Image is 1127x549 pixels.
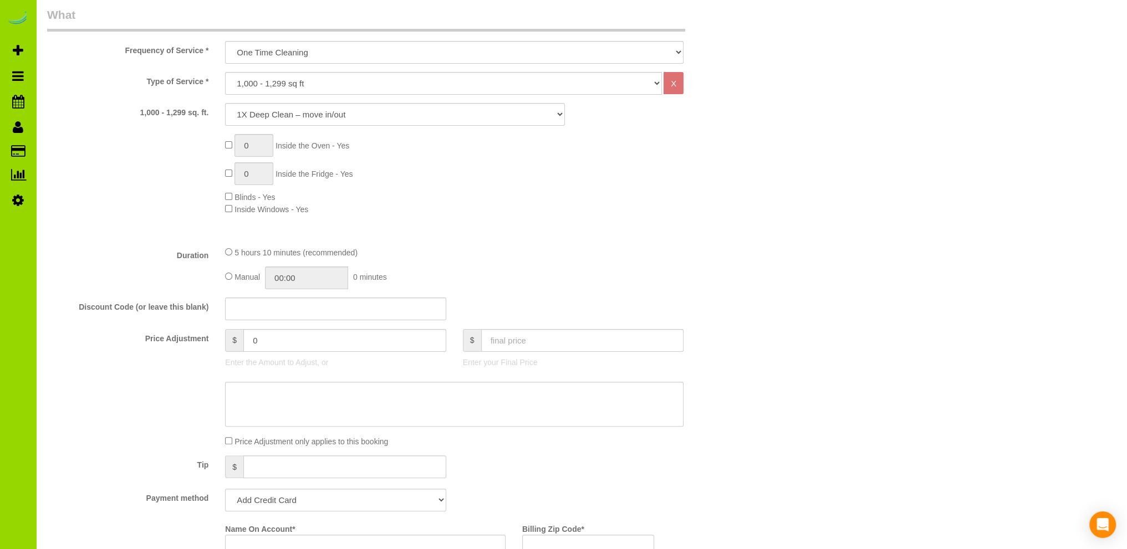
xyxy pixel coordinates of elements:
[276,141,349,150] span: Inside the Oven - Yes
[39,41,217,56] label: Frequency of Service *
[39,72,217,87] label: Type of Service *
[353,273,387,281] span: 0 minutes
[1089,511,1116,538] div: Open Intercom Messenger
[234,205,308,214] span: Inside Windows - Yes
[39,489,217,504] label: Payment method
[39,329,217,344] label: Price Adjustment
[39,455,217,470] label: Tip
[39,103,217,118] label: 1,000 - 1,299 sq. ft.
[276,170,353,178] span: Inside the Fridge - Yes
[225,357,446,368] p: Enter the Amount to Adjust, or
[234,193,275,202] span: Blinds - Yes
[47,7,685,32] legend: What
[463,329,481,352] span: $
[7,11,29,27] img: Automaid Logo
[39,297,217,312] label: Discount Code (or leave this blank)
[234,273,260,281] span: Manual
[463,357,684,368] p: Enter your Final Price
[225,455,243,478] span: $
[225,520,295,535] label: Name On Account
[522,520,584,535] label: Billing Zip Code
[39,246,217,261] label: Duration
[225,329,243,352] span: $
[234,248,358,257] span: 5 hours 10 minutes (recommended)
[234,437,388,446] span: Price Adjustment only applies to this booking
[481,329,684,352] input: final price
